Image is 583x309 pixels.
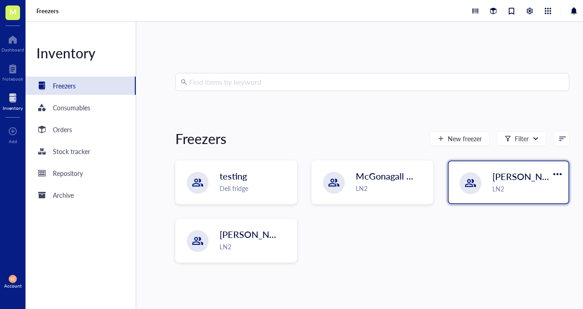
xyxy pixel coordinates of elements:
div: Archive [53,190,74,200]
a: Freezers [36,7,61,15]
div: Orders [53,124,72,134]
a: Inventory [3,91,23,111]
div: LN2 [492,184,563,194]
span: [PERSON_NAME]-A [492,170,575,183]
span: [PERSON_NAME]-B [220,228,302,241]
a: Freezers [26,77,136,95]
button: New freezer [430,131,490,146]
div: Dashboard [1,47,24,52]
div: LN2 [220,242,291,252]
a: Archive [26,186,136,204]
a: Orders [26,120,136,139]
a: Dashboard [1,32,24,52]
div: Freezers [53,81,76,91]
a: Notebook [2,62,23,82]
div: Inventory [3,105,23,111]
div: Notebook [2,76,23,82]
div: Add [9,139,17,144]
span: New freezer [448,135,482,142]
div: Freezers [175,129,226,148]
span: McGonagall @ [PERSON_NAME] [356,170,489,182]
div: Filter [515,134,529,144]
a: Consumables [26,98,136,117]
div: Account [4,283,22,288]
span: testing [220,170,247,182]
a: Repository [26,164,136,182]
span: M [10,6,16,17]
div: Deli fridge [220,183,291,193]
div: Repository [53,168,83,178]
div: Consumables [53,103,90,113]
div: LN2 [356,183,427,193]
a: Stock tracker [26,142,136,160]
div: Stock tracker [53,146,90,156]
span: CC [10,277,15,281]
div: Inventory [26,44,136,62]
